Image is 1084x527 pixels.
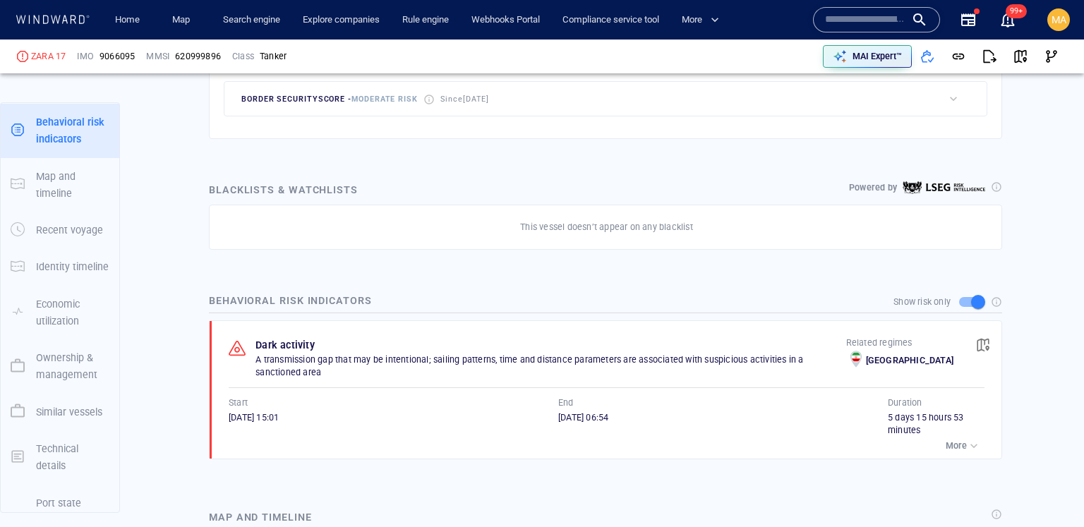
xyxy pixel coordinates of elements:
[1036,41,1067,72] button: Visual Link Analysis
[1,223,119,236] a: Recent voyage
[297,8,385,32] a: Explore companies
[866,354,953,367] p: [GEOGRAPHIC_DATA]
[1,177,119,190] a: Map and timeline
[1006,4,1027,18] span: 99+
[647,425,716,435] a: OpenStreetMap
[193,417,255,433] a: Mapbox logo
[656,51,691,72] button: Export vessel information
[893,296,951,308] p: Show risk only
[72,14,131,35] div: (Still Loading...)
[161,8,206,32] button: Map
[104,8,150,32] button: Home
[36,349,109,384] p: Ownership & management
[466,8,546,32] a: Webhooks Portal
[241,95,418,104] span: border security score -
[36,168,109,202] p: Map and timeline
[232,358,293,380] div: [DATE] - [DATE]
[1,430,119,485] button: Technical details
[229,396,248,409] p: Start
[36,404,102,420] p: Similar vessels
[17,51,28,62] div: High risk
[440,95,489,104] span: Since [DATE]
[351,95,418,104] span: Moderate risk
[676,8,731,32] button: More
[175,50,221,63] div: 620999896
[1,248,119,285] button: Identity timeline
[229,412,279,423] span: [DATE] 15:01
[167,8,200,32] a: Map
[100,50,135,63] span: 9066095
[712,51,733,72] div: Toggle vessel historical path
[1,394,119,430] button: Similar vessels
[207,363,229,373] span: 1 day
[520,221,693,234] p: This vessel doesn’t appear on any blacklist
[255,337,315,353] p: Dark activity
[888,396,922,409] p: Duration
[196,356,322,381] button: 1 day[DATE]-[DATE]
[1,339,119,394] button: Ownership & management
[974,41,1005,72] button: Export report
[946,440,967,452] p: More
[849,181,897,194] p: Powered by
[1052,14,1066,25] span: MA
[1,104,119,158] button: Behavioral risk indicators
[888,411,984,437] div: 5 days 15 hours 53 minutes
[1,449,119,463] a: Technical details
[1024,464,1073,516] iframe: Chat
[823,45,912,68] button: MAI Expert™
[7,14,69,35] div: Activity timeline
[682,12,719,28] span: More
[36,258,109,275] p: Identity timeline
[1,260,119,273] a: Identity timeline
[397,8,454,32] a: Rule engine
[720,425,790,435] a: Improve this map
[606,425,645,435] a: Mapbox
[853,50,902,63] p: MAI Expert™
[196,395,265,410] div: 500km
[1,286,119,340] button: Economic utilization
[206,178,361,201] div: Blacklists & watchlists
[846,337,953,349] p: Related regimes
[146,50,169,63] p: MMSI
[733,51,757,72] button: Create an AOI.
[255,353,845,379] p: A transmission gap that may be intentional; sailing patterns, time and distance parameters are as...
[1044,6,1073,34] button: MA
[36,222,103,238] p: Recent voyage
[912,41,943,72] button: Add to vessel list
[943,41,974,72] button: Get link
[999,11,1016,28] button: 99+
[733,51,757,72] div: tooltips.createAOI
[1,123,119,137] a: Behavioral risk indicators
[109,8,145,32] a: Home
[1,359,119,372] a: Ownership & management
[1,404,119,418] a: Similar vessels
[217,8,286,32] a: Search engine
[557,8,665,32] a: Compliance service tool
[558,412,608,423] span: [DATE] 06:54
[1,305,119,318] a: Economic utilization
[155,14,167,35] div: Compliance Activities
[558,396,574,409] p: End
[260,50,287,63] div: Tanker
[691,51,712,72] div: Focus on vessel path
[942,436,984,456] button: More
[31,50,66,63] div: ZARA 17
[232,50,254,63] p: Class
[36,440,109,475] p: Technical details
[968,329,999,361] button: View on map
[36,296,109,330] p: Economic utilization
[999,11,1016,28] div: Notification center
[77,50,94,63] p: IMO
[36,114,109,148] p: Behavioral risk indicators
[757,51,778,72] div: Toggle map information layers
[996,8,1019,31] a: 99+
[1005,41,1036,72] button: View on map
[1,212,119,248] button: Recent voyage
[1,158,119,212] button: Map and timeline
